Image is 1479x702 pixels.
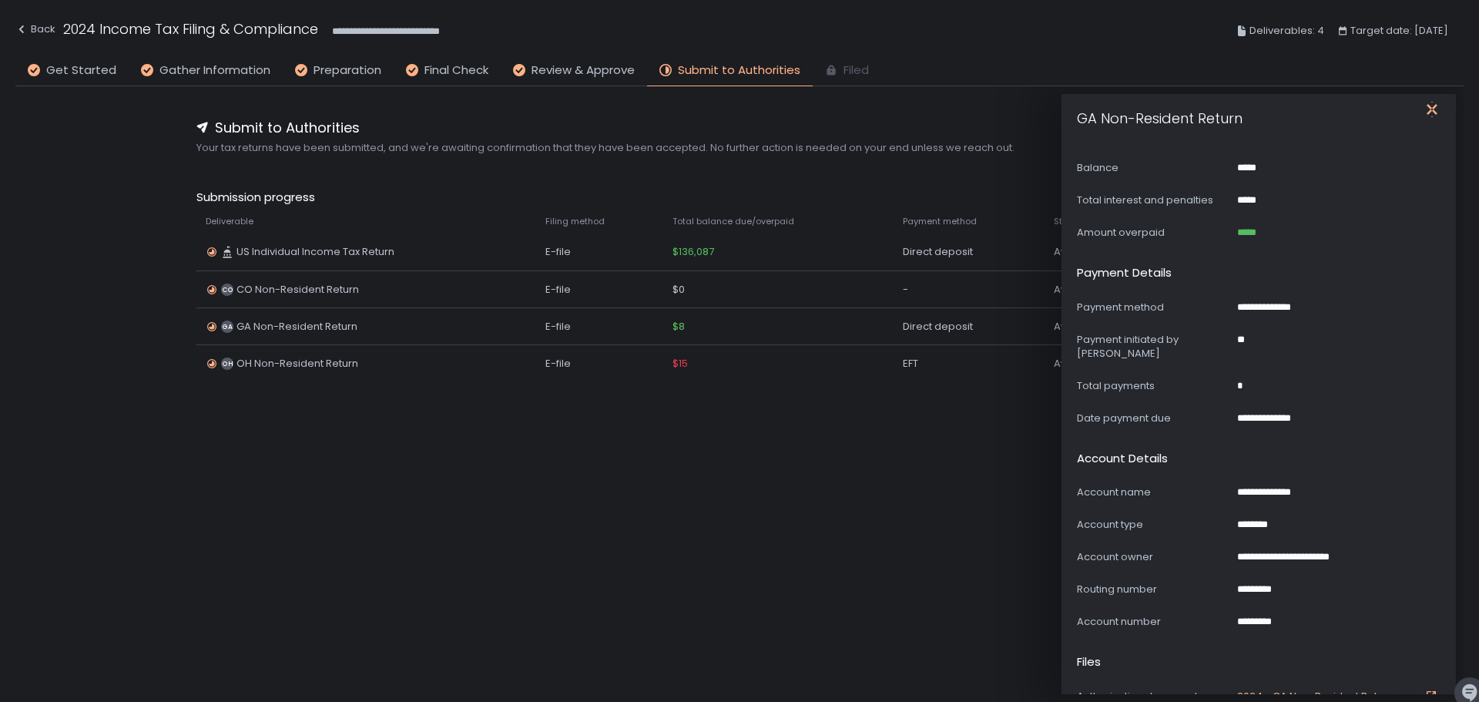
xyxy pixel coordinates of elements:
span: Submit to Authorities [678,62,800,79]
span: $15 [672,357,688,371]
span: Direct deposit [903,320,973,334]
h2: Files [1077,653,1101,671]
span: Submission progress [196,189,1283,207]
div: Balance [1077,161,1231,175]
span: OH Non-Resident Return [236,357,358,371]
span: - [903,283,908,297]
span: $8 [672,320,685,334]
span: Target date: [DATE] [1350,22,1448,40]
text: CO [222,285,233,294]
span: GA Non-Resident Return [236,320,357,334]
div: Awaiting acceptance [1054,357,1243,371]
span: Submit to Authorities [215,117,360,138]
h1: 2024 Income Tax Filing & Compliance [63,18,318,39]
span: EFT [903,357,918,371]
span: Status [1054,216,1082,227]
span: Direct deposit [903,245,973,259]
div: Account name [1077,485,1231,499]
div: Payment method [1077,301,1231,314]
span: Payment method [903,216,977,227]
span: Final Check [424,62,488,79]
span: $136,087 [672,245,714,259]
div: Account number [1077,615,1231,629]
span: US Individual Income Tax Return [236,245,394,259]
span: Review & Approve [532,62,635,79]
div: Awaiting acceptance [1054,320,1243,334]
h1: GA Non-Resident Return [1077,89,1243,129]
span: Gather Information [159,62,270,79]
div: E-file [545,320,655,334]
div: Awaiting acceptance [1054,283,1243,297]
div: Total interest and penalties [1077,193,1231,207]
div: Back [15,20,55,39]
div: E-file [545,357,655,371]
div: Total payments [1077,379,1231,393]
span: Filed [843,62,869,79]
h2: Account details [1077,450,1168,468]
button: Back [15,18,55,44]
div: Amount overpaid [1077,226,1231,240]
div: Date payment due [1077,411,1231,425]
div: E-file [545,283,655,297]
span: Get Started [46,62,116,79]
span: Deliverable [206,216,253,227]
div: Awaiting acceptance [1054,245,1243,259]
div: Routing number [1077,583,1231,596]
div: E-file [545,245,655,259]
div: Payment initiated by [PERSON_NAME] [1077,333,1231,361]
text: OH [222,359,233,368]
h2: Payment details [1077,264,1172,282]
div: Account owner [1077,550,1231,564]
text: GA [222,322,233,331]
span: Filing method [545,216,605,227]
span: CO Non-Resident Return [236,283,359,297]
span: Your tax returns have been submitted, and we're awaiting confirmation that they have been accepte... [196,141,1283,155]
div: Account type [1077,518,1231,532]
span: Deliverables: 4 [1249,22,1324,40]
span: Preparation [314,62,381,79]
span: Total balance due/overpaid [672,216,794,227]
span: $0 [672,283,685,297]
